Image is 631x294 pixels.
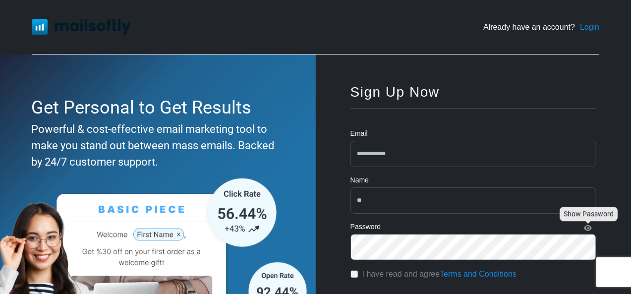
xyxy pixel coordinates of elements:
[350,175,369,185] label: Name
[580,21,599,33] a: Login
[31,121,280,170] div: Powerful & cost-effective email marketing tool to make you stand out between mass emails. Backed ...
[350,222,381,232] label: Password
[350,84,440,100] span: Sign Up Now
[483,21,599,33] div: Already have an account?
[32,19,131,35] img: Mailsoftly
[560,207,618,221] div: Show Password
[31,94,280,121] div: Get Personal to Get Results
[362,268,516,280] label: I have read and agree
[350,128,368,139] label: Email
[584,225,592,232] i: Show Password
[440,270,516,278] a: Terms and Conditions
